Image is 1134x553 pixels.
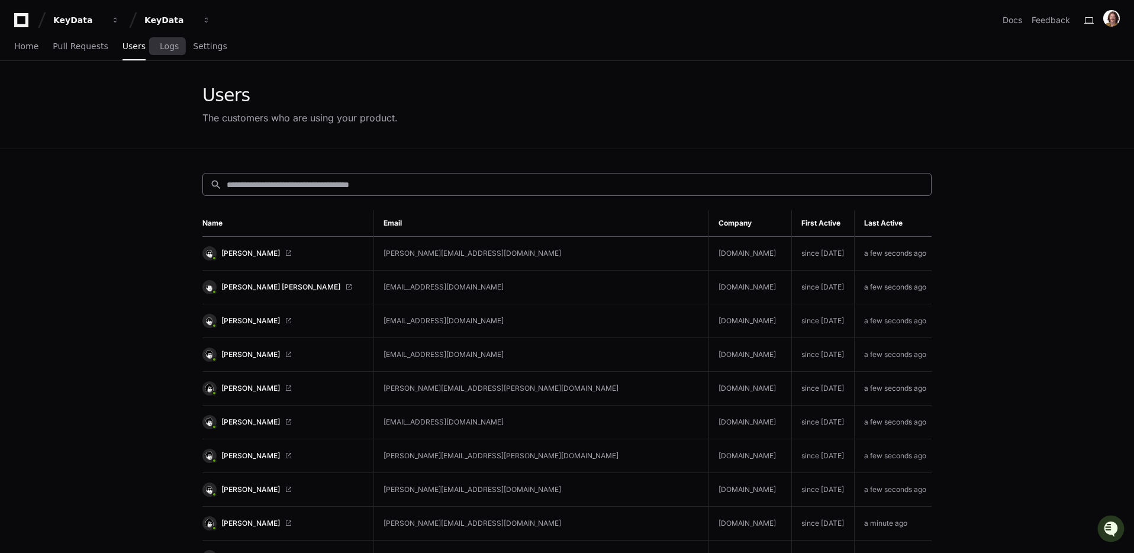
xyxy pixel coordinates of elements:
[204,349,215,360] img: 5.svg
[53,14,104,26] div: KeyData
[202,449,364,463] a: [PERSON_NAME]
[193,33,227,60] a: Settings
[37,159,96,168] span: [PERSON_NAME]
[791,237,854,271] td: since [DATE]
[49,9,124,31] button: KeyData
[123,43,146,50] span: Users
[791,439,854,473] td: since [DATE]
[118,185,143,194] span: Pylon
[105,159,129,168] span: [DATE]
[14,33,38,60] a: Home
[204,517,215,529] img: 15.svg
[144,14,195,26] div: KeyData
[14,43,38,50] span: Home
[12,88,33,110] img: 1756235613930-3d25f9e4-fa56-45dd-b3ad-e072dfbd1548
[83,185,143,194] a: Powered byPylon
[709,406,792,439] td: [DOMAIN_NAME]
[204,315,215,326] img: 12.svg
[202,314,364,328] a: [PERSON_NAME]
[854,304,932,338] td: a few seconds ago
[373,338,708,372] td: [EMAIL_ADDRESS][DOMAIN_NAME]
[12,12,36,36] img: PlayerZero
[193,43,227,50] span: Settings
[12,129,79,139] div: Past conversations
[53,100,163,110] div: We're available if you need us!
[202,415,364,429] a: [PERSON_NAME]
[202,348,364,362] a: [PERSON_NAME]
[202,210,373,237] th: Name
[709,372,792,406] td: [DOMAIN_NAME]
[854,271,932,304] td: a few seconds ago
[373,271,708,304] td: [EMAIL_ADDRESS][DOMAIN_NAME]
[709,507,792,541] td: [DOMAIN_NAME]
[202,381,364,396] a: [PERSON_NAME]
[210,179,222,191] mat-icon: search
[373,304,708,338] td: [EMAIL_ADDRESS][DOMAIN_NAME]
[221,485,280,494] span: [PERSON_NAME]
[791,473,854,507] td: since [DATE]
[183,127,215,141] button: See all
[709,338,792,372] td: [DOMAIN_NAME]
[791,372,854,406] td: since [DATE]
[1096,514,1128,546] iframe: Open customer support
[221,282,340,292] span: [PERSON_NAME] [PERSON_NAME]
[12,47,215,66] div: Welcome
[204,281,215,292] img: 10.svg
[140,9,215,31] button: KeyData
[709,237,792,271] td: [DOMAIN_NAME]
[53,88,194,100] div: Start new chat
[373,406,708,439] td: [EMAIL_ADDRESS][DOMAIN_NAME]
[373,439,708,473] td: [PERSON_NAME][EMAIL_ADDRESS][PERSON_NAME][DOMAIN_NAME]
[1003,14,1022,26] a: Docs
[202,483,364,497] a: [PERSON_NAME]
[854,210,932,237] th: Last Active
[709,439,792,473] td: [DOMAIN_NAME]
[854,439,932,473] td: a few seconds ago
[160,43,179,50] span: Logs
[791,338,854,372] td: since [DATE]
[791,210,854,237] th: First Active
[160,33,179,60] a: Logs
[202,85,398,106] div: Users
[221,384,280,393] span: [PERSON_NAME]
[854,473,932,507] td: a few seconds ago
[709,473,792,507] td: [DOMAIN_NAME]
[221,417,280,427] span: [PERSON_NAME]
[709,271,792,304] td: [DOMAIN_NAME]
[854,372,932,406] td: a few seconds ago
[373,237,708,271] td: [PERSON_NAME][EMAIL_ADDRESS][DOMAIN_NAME]
[98,159,102,168] span: •
[221,249,280,258] span: [PERSON_NAME]
[373,473,708,507] td: [PERSON_NAME][EMAIL_ADDRESS][DOMAIN_NAME]
[709,304,792,338] td: [DOMAIN_NAME]
[221,316,280,326] span: [PERSON_NAME]
[204,416,215,427] img: 5.svg
[202,111,398,125] div: The customers who are using your product.
[53,43,108,50] span: Pull Requests
[204,247,215,259] img: 6.svg
[791,406,854,439] td: since [DATE]
[373,372,708,406] td: [PERSON_NAME][EMAIL_ADDRESS][PERSON_NAME][DOMAIN_NAME]
[854,338,932,372] td: a few seconds ago
[204,450,215,461] img: 5.svg
[221,451,280,461] span: [PERSON_NAME]
[373,210,708,237] th: Email
[25,88,46,110] img: 8294786374016_798e290d9caffa94fd1d_72.jpg
[53,33,108,60] a: Pull Requests
[204,484,215,495] img: 6.svg
[854,507,932,541] td: a minute ago
[201,92,215,106] button: Start new chat
[854,406,932,439] td: a few seconds ago
[12,147,31,175] img: Robert Klasen
[1103,10,1120,27] img: ACg8ocLxjWwHaTxEAox3-XWut-danNeJNGcmSgkd_pWXDZ2crxYdQKg=s96-c
[1032,14,1070,26] button: Feedback
[791,271,854,304] td: since [DATE]
[221,519,280,528] span: [PERSON_NAME]
[202,280,364,294] a: [PERSON_NAME] [PERSON_NAME]
[123,33,146,60] a: Users
[204,382,215,394] img: 15.svg
[791,507,854,541] td: since [DATE]
[24,159,33,169] img: 1756235613930-3d25f9e4-fa56-45dd-b3ad-e072dfbd1548
[221,350,280,359] span: [PERSON_NAME]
